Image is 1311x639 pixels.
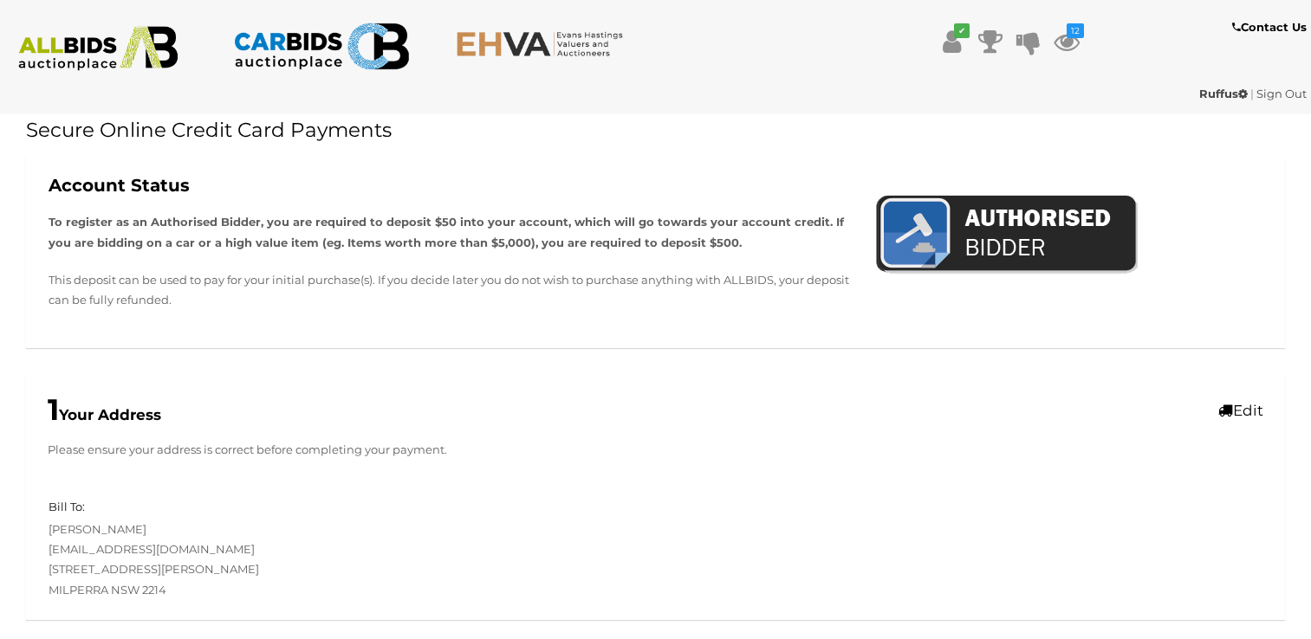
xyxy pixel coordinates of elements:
div: [PERSON_NAME] [EMAIL_ADDRESS][DOMAIN_NAME] [STREET_ADDRESS][PERSON_NAME] MILPERRA NSW 2214 [36,497,656,600]
span: 1 [48,391,59,428]
b: Account Status [49,175,190,196]
i: 12 [1067,23,1084,38]
a: 12 [1054,26,1080,57]
a: Edit [1218,402,1263,419]
img: AuthorisedBidder.png [875,193,1138,278]
h1: Secure Online Credit Card Payments [26,119,1285,141]
img: CARBIDS.com.au [233,17,410,75]
span: | [1250,87,1254,100]
a: ✔ [939,26,965,57]
img: ALLBIDS.com.au [10,26,186,71]
a: Sign Out [1256,87,1307,100]
a: Contact Us [1232,17,1311,37]
b: Your Address [48,406,161,423]
strong: To register as an Authorised Bidder, you are required to deposit $50 into your account, which wil... [49,215,844,248]
p: This deposit can be used to pay for your initial purchase(s). If you decide later you do not wish... [49,270,849,311]
h5: Bill To: [49,500,85,513]
a: Ruffus [1199,87,1250,100]
b: Contact Us [1232,20,1307,34]
p: Please ensure your address is correct before completing your payment. [48,440,1263,460]
i: ✔ [954,23,970,38]
strong: Ruffus [1199,87,1248,100]
img: EHVA.com.au [456,30,633,57]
